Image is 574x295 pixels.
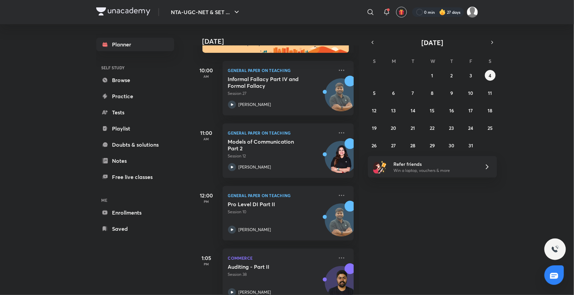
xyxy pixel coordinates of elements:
[96,222,174,235] a: Saved
[369,105,380,116] button: October 12, 2025
[193,254,220,262] h5: 1:05
[228,209,334,215] p: Session 10
[412,90,414,96] abbr: October 7, 2025
[388,140,399,151] button: October 27, 2025
[193,74,220,78] p: AM
[469,72,472,79] abbr: October 3, 2025
[421,38,443,47] span: [DATE]
[193,199,220,204] p: PM
[96,154,174,168] a: Notes
[551,245,559,253] img: ttu
[439,9,446,15] img: streak
[408,87,418,98] button: October 7, 2025
[446,87,457,98] button: October 9, 2025
[431,90,433,96] abbr: October 8, 2025
[485,70,496,81] button: October 4, 2025
[239,102,271,108] p: [PERSON_NAME]
[96,122,174,135] a: Playlist
[427,70,437,81] button: October 1, 2025
[388,105,399,116] button: October 13, 2025
[431,72,433,79] abbr: October 1, 2025
[325,145,357,177] img: Avatar
[469,107,473,114] abbr: October 17, 2025
[228,271,334,278] p: Session 38
[167,5,245,19] button: NTA-UGC-NET & SET ...
[228,76,312,89] h5: Informal Fallacy Part IV and Formal Fallacy
[427,140,437,151] button: October 29, 2025
[228,191,334,199] p: General Paper on Teaching
[96,7,150,17] a: Company Logo
[325,82,357,114] img: Avatar
[228,263,312,270] h5: Auditing - Part II
[388,87,399,98] button: October 6, 2025
[485,122,496,133] button: October 25, 2025
[193,66,220,74] h5: 10:00
[391,107,396,114] abbr: October 13, 2025
[372,125,377,131] abbr: October 19, 2025
[193,262,220,266] p: PM
[408,140,418,151] button: October 28, 2025
[430,142,435,149] abbr: October 29, 2025
[430,125,434,131] abbr: October 22, 2025
[411,107,415,114] abbr: October 14, 2025
[391,142,396,149] abbr: October 27, 2025
[427,87,437,98] button: October 8, 2025
[228,153,334,159] p: Session 12
[408,105,418,116] button: October 14, 2025
[372,107,377,114] abbr: October 12, 2025
[228,66,334,74] p: General Paper on Teaching
[373,90,376,96] abbr: October 5, 2025
[465,70,476,81] button: October 3, 2025
[489,72,492,79] abbr: October 4, 2025
[450,72,453,79] abbr: October 2, 2025
[488,125,493,131] abbr: October 25, 2025
[228,201,312,208] h5: Pro Level DI Part II
[96,170,174,184] a: Free live classes
[391,125,396,131] abbr: October 20, 2025
[369,122,380,133] button: October 19, 2025
[325,207,357,239] img: Avatar
[469,58,472,64] abbr: Friday
[446,70,457,81] button: October 2, 2025
[446,105,457,116] button: October 16, 2025
[96,206,174,219] a: Enrollments
[96,138,174,151] a: Doubts & solutions
[193,137,220,141] p: AM
[412,58,414,64] abbr: Tuesday
[408,122,418,133] button: October 21, 2025
[239,164,271,170] p: [PERSON_NAME]
[485,105,496,116] button: October 18, 2025
[485,87,496,98] button: October 11, 2025
[488,90,492,96] abbr: October 11, 2025
[372,142,377,149] abbr: October 26, 2025
[393,160,476,168] h6: Refer friends
[96,106,174,119] a: Tests
[427,122,437,133] button: October 22, 2025
[193,191,220,199] h5: 12:00
[393,168,476,174] p: Win a laptop, vouchers & more
[228,129,334,137] p: General Paper on Teaching
[228,254,334,262] p: Commerce
[450,90,453,96] abbr: October 9, 2025
[465,87,476,98] button: October 10, 2025
[450,58,453,64] abbr: Thursday
[446,122,457,133] button: October 23, 2025
[396,7,407,17] button: avatar
[96,194,174,206] h6: ME
[468,90,473,96] abbr: October 10, 2025
[449,125,454,131] abbr: October 23, 2025
[467,6,478,18] img: Sakshi Nath
[465,105,476,116] button: October 17, 2025
[398,9,405,15] img: avatar
[202,37,360,45] h4: [DATE]
[468,125,473,131] abbr: October 24, 2025
[96,7,150,15] img: Company Logo
[373,58,376,64] abbr: Sunday
[411,125,415,131] abbr: October 21, 2025
[430,58,435,64] abbr: Wednesday
[228,90,334,97] p: Session 27
[392,58,396,64] abbr: Monday
[228,138,312,152] h5: Models of Communication Part 2
[446,140,457,151] button: October 30, 2025
[377,38,488,47] button: [DATE]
